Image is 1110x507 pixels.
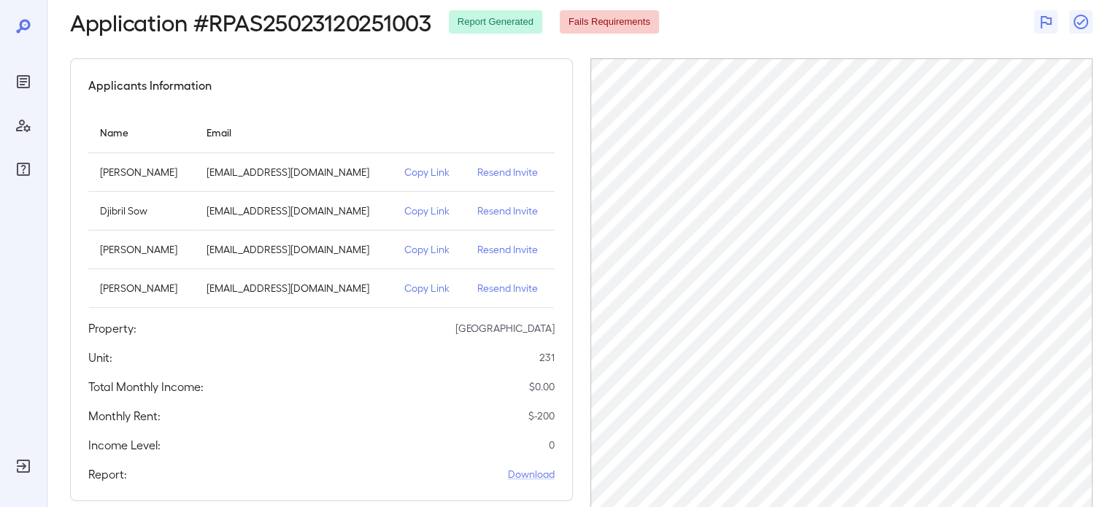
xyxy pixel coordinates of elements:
p: Resend Invite [477,281,543,295]
h5: Report: [88,465,127,483]
p: [EMAIL_ADDRESS][DOMAIN_NAME] [207,242,380,257]
p: Resend Invite [477,165,543,179]
p: Djibril Sow [100,204,183,218]
th: Name [88,112,195,153]
p: Copy Link [404,204,454,218]
div: Log Out [12,454,35,478]
p: Copy Link [404,281,454,295]
h5: Total Monthly Income: [88,378,204,395]
button: Flag Report [1034,10,1057,34]
p: Copy Link [404,165,454,179]
p: $ 0.00 [529,379,555,394]
h5: Unit: [88,349,112,366]
p: Resend Invite [477,204,543,218]
div: FAQ [12,158,35,181]
a: Download [508,467,555,481]
p: [PERSON_NAME] [100,242,183,257]
p: 231 [539,350,555,365]
span: Report Generated [449,15,542,29]
p: $ -200 [528,409,555,423]
div: Reports [12,70,35,93]
table: simple table [88,112,555,308]
p: 0 [549,438,555,452]
p: [GEOGRAPHIC_DATA] [455,321,555,336]
th: Email [195,112,392,153]
p: Resend Invite [477,242,543,257]
p: [PERSON_NAME] [100,281,183,295]
p: [EMAIL_ADDRESS][DOMAIN_NAME] [207,281,380,295]
p: [EMAIL_ADDRESS][DOMAIN_NAME] [207,165,380,179]
h5: Monthly Rent: [88,407,161,425]
p: [PERSON_NAME] [100,165,183,179]
h2: Application # RPAS25023120251003 [70,9,431,35]
span: Fails Requirements [560,15,659,29]
button: Close Report [1069,10,1092,34]
h5: Income Level: [88,436,161,454]
p: Copy Link [404,242,454,257]
div: Manage Users [12,114,35,137]
h5: Property: [88,320,136,337]
h5: Applicants Information [88,77,212,94]
p: [EMAIL_ADDRESS][DOMAIN_NAME] [207,204,380,218]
